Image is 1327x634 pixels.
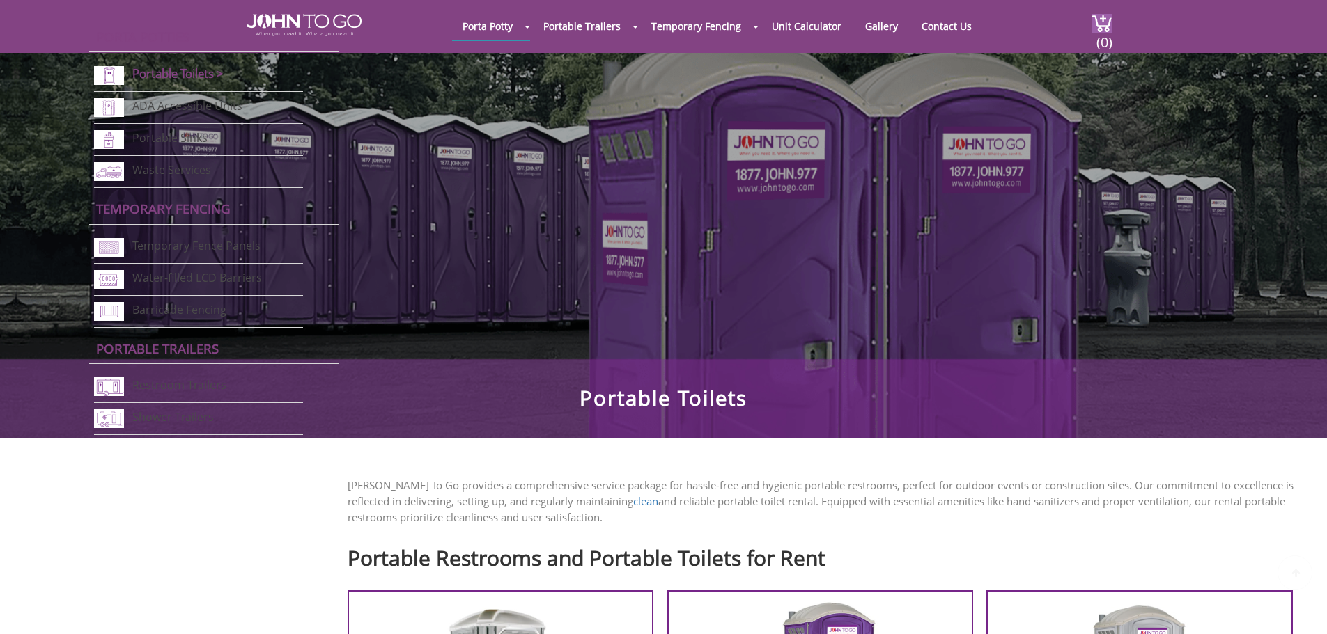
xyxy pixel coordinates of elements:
a: Water-filled LCD Barriers [132,270,262,285]
a: Restroom Trailers [132,377,226,393]
a: Portable trailers [96,340,219,357]
a: Portable Sinks [132,130,208,145]
a: Waste Services [132,162,211,177]
img: barricade-fencing-icon-new.png [94,302,124,321]
span: (0) [1096,22,1112,51]
img: water-filled%20barriers-new.png [94,270,124,289]
a: Portable Trailers [533,13,631,40]
p: [PERSON_NAME] To Go provides a comprehensive service package for hassle-free and hygienic portabl... [348,477,1306,525]
a: Temporary Fencing [641,13,752,40]
img: portable-sinks-new.png [94,130,124,149]
a: Shower Trailers [132,409,214,425]
a: ADA Accessible Units [132,98,242,113]
a: Barricade Fencing [132,302,226,317]
img: portable-toilets-new.png [94,66,124,85]
a: Temporary Fence Panels [132,238,261,253]
a: Contact Us [911,13,982,40]
a: clean [633,494,658,508]
a: Portable Toilets > [132,65,224,81]
h2: Portable Restrooms and Portable Toilets for Rent [348,539,1306,569]
img: JOHN to go [247,14,362,36]
img: chan-link-fencing-new.png [94,238,124,257]
a: Unit Calculator [761,13,852,40]
a: Porta Potties [96,28,189,45]
img: waste-services-new.png [94,162,124,181]
img: shower-trailers-new.png [94,409,124,428]
img: ADA-units-new.png [94,98,124,117]
a: Porta Potty [452,13,523,40]
a: Gallery [855,13,908,40]
img: cart a [1092,14,1112,33]
img: restroom-trailers-new.png [94,377,124,396]
a: Temporary Fencing [96,200,231,217]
